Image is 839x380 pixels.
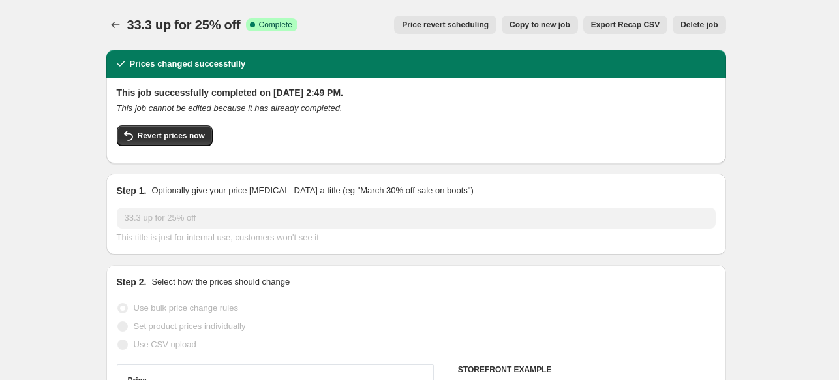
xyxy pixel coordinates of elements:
[117,125,213,146] button: Revert prices now
[259,20,292,30] span: Complete
[117,232,319,242] span: This title is just for internal use, customers won't see it
[502,16,578,34] button: Copy to new job
[127,18,241,32] span: 33.3 up for 25% off
[583,16,667,34] button: Export Recap CSV
[458,364,716,375] h6: STOREFRONT EXAMPLE
[117,86,716,99] h2: This job successfully completed on [DATE] 2:49 PM.
[130,57,246,71] h2: Prices changed successfully
[117,208,716,229] input: 30% off holiday sale
[117,276,147,289] h2: Step 2.
[510,20,570,30] span: Copy to new job
[151,276,290,289] p: Select how the prices should change
[680,20,718,30] span: Delete job
[134,303,238,313] span: Use bulk price change rules
[673,16,725,34] button: Delete job
[117,184,147,197] h2: Step 1.
[394,16,496,34] button: Price revert scheduling
[151,184,473,197] p: Optionally give your price [MEDICAL_DATA] a title (eg "March 30% off sale on boots")
[591,20,660,30] span: Export Recap CSV
[117,103,343,113] i: This job cannot be edited because it has already completed.
[402,20,489,30] span: Price revert scheduling
[106,16,125,34] button: Price change jobs
[134,321,246,331] span: Set product prices individually
[134,340,196,349] span: Use CSV upload
[138,131,205,141] span: Revert prices now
